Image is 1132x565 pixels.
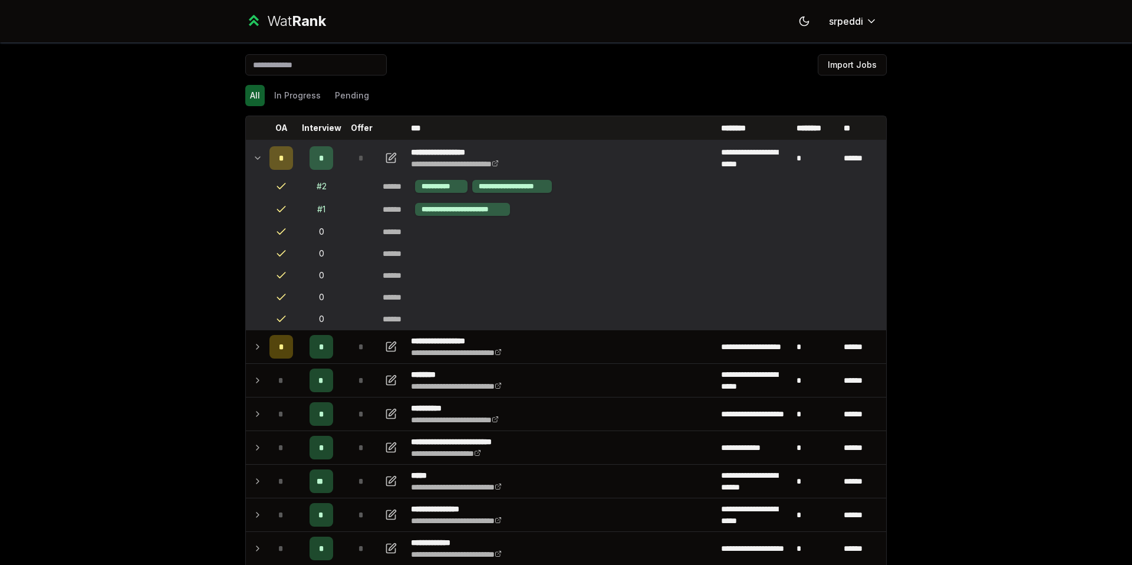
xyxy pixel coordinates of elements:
button: Import Jobs [818,54,887,75]
button: In Progress [269,85,325,106]
td: 0 [298,243,345,264]
p: OA [275,122,288,134]
div: # 2 [317,180,327,192]
button: srpeddi [820,11,887,32]
button: All [245,85,265,106]
button: Pending [330,85,374,106]
div: # 1 [317,203,325,215]
a: WatRank [245,12,326,31]
td: 0 [298,265,345,286]
td: 0 [298,308,345,330]
td: 0 [298,287,345,308]
p: Interview [302,122,341,134]
span: Rank [292,12,326,29]
div: Wat [267,12,326,31]
span: srpeddi [829,14,863,28]
p: Offer [351,122,373,134]
td: 0 [298,221,345,242]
